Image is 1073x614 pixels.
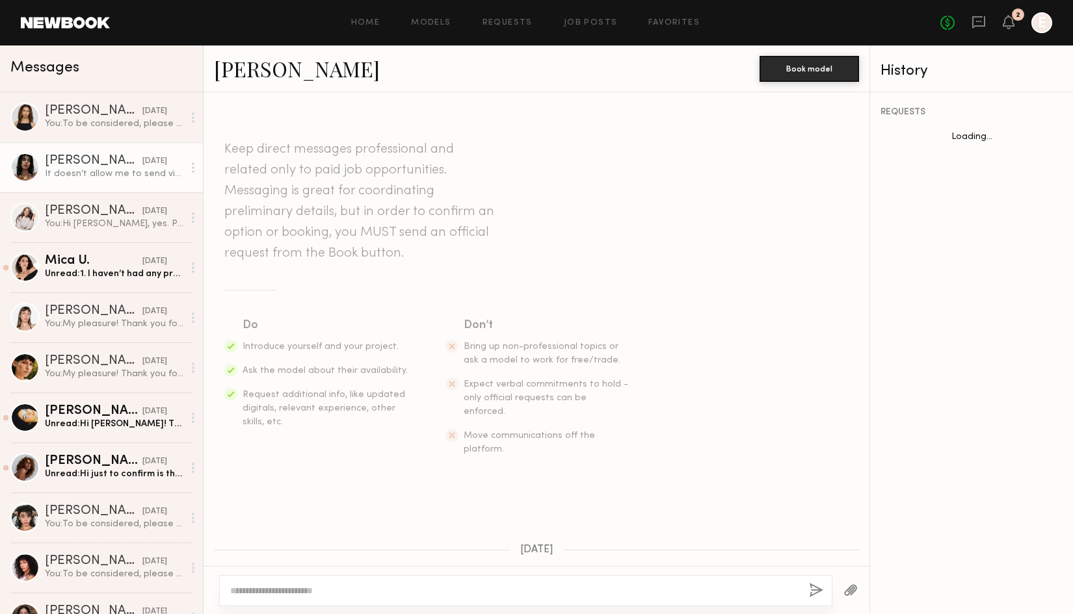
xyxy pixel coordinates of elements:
div: Do [243,316,409,335]
span: Introduce yourself and your project. [243,342,399,351]
span: Bring up non-professional topics or ask a model to work for free/trade. [464,342,620,365]
div: You: Hi [PERSON_NAME], yes. Please let me know if you have any questions or limitations. Happy to... [45,218,183,230]
a: E [1031,12,1052,33]
div: [PERSON_NAME] [45,455,142,468]
div: [PERSON_NAME] [45,155,142,168]
div: [DATE] [142,305,167,318]
div: [PERSON_NAME] [45,405,142,418]
a: Home [351,19,380,27]
div: It doesn’t allow me to send videos on here [45,168,183,180]
span: Move communications off the platform. [464,431,595,454]
a: Job Posts [564,19,618,27]
div: [DATE] [142,405,167,418]
div: [DATE] [142,556,167,568]
header: Keep direct messages professional and related only to paid job opportunities. Messaging is great ... [224,139,497,264]
a: Favorites [648,19,700,27]
div: You: To be considered, please send: 1. Hair Color History (last 5 years): * When was the last tim... [45,568,183,580]
div: [DATE] [142,255,167,268]
span: Messages [10,60,79,75]
div: You: My pleasure! Thank you for the heads up! [45,368,183,380]
div: Don’t [464,316,630,335]
div: You: To be considered, please send: 1. Hair Color History (last 5 years): * When was the last tim... [45,518,183,530]
div: [PERSON_NAME] [45,355,142,368]
div: You: To be considered, please send: 1. Hair Color History (last 5 years): * When was the last tim... [45,118,183,130]
div: [DATE] [142,155,167,168]
div: [DATE] [142,355,167,368]
div: [PERSON_NAME] [45,305,142,318]
a: Book model [760,62,859,73]
span: Ask the model about their availability. [243,366,408,375]
div: Mica U. [45,255,142,268]
div: History [881,64,1063,79]
div: Loading... [870,133,1073,142]
a: [PERSON_NAME] [214,55,380,83]
div: Unread: Hi [PERSON_NAME]! Thank you so much for reaching out and for considering me for this proj... [45,418,183,430]
div: [DATE] [142,455,167,468]
div: Unread: Hi just to confirm is this for those colors mentioned ? If so unfortunately I cannot chan... [45,468,183,480]
a: Models [411,19,451,27]
div: [PERSON_NAME] [45,205,142,218]
span: Request additional info, like updated digitals, relevant experience, other skills, etc. [243,390,405,426]
a: Requests [483,19,533,27]
span: Expect verbal commitments to hold - only official requests can be enforced. [464,380,628,416]
div: [DATE] [142,105,167,118]
div: [DATE] [142,205,167,218]
div: [PERSON_NAME] [45,505,142,518]
div: Unread: 1. I haven’t had any professional color services in the last five years. My hair has stay... [45,268,183,280]
span: [DATE] [520,544,553,556]
div: [DATE] [142,505,167,518]
div: [PERSON_NAME] [45,555,142,568]
div: You: My pleasure! Thank you for the heads up! [45,318,183,330]
div: 2 [1016,12,1020,19]
div: [PERSON_NAME] [45,105,142,118]
div: REQUESTS [881,108,1063,117]
button: Book model [760,56,859,82]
